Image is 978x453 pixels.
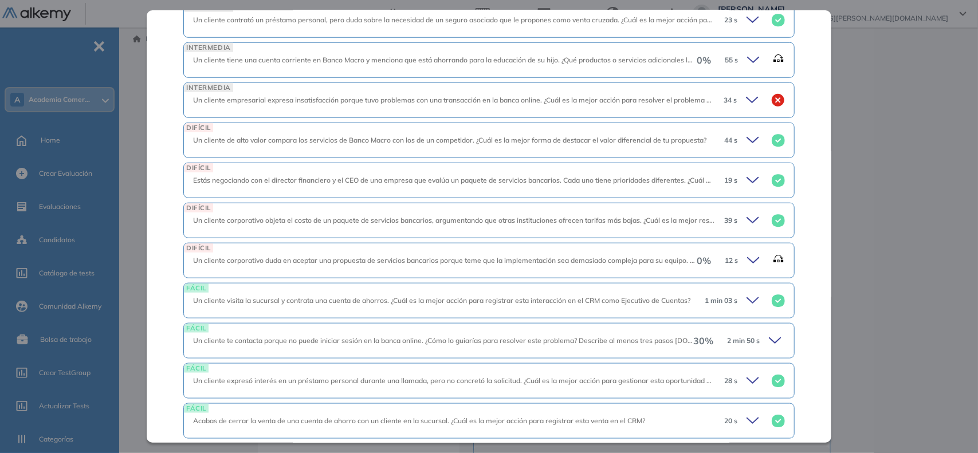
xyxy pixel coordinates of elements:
span: Un cliente visita la sucursal y contrata una cuenta de ahorros. ¿Cuál es la mejor acción para reg... [193,296,690,305]
span: 30 % [693,334,713,348]
span: 0 % [697,254,711,267]
span: INTERMEDIA [184,43,233,52]
span: 1 min 03 s [705,296,737,306]
span: 2 min 50 s [727,336,760,346]
span: DIFÍCIL [184,203,213,212]
span: 0 % [697,53,711,67]
span: 28 s [724,376,737,386]
span: 34 s [724,95,737,105]
span: Un cliente empresarial expresa insatisfacción porque tuvo problemas con una transacción en la ban... [193,96,779,104]
span: Un cliente expresó interés en un préstamo personal durante una llamada, pero no concretó la solic... [193,376,824,385]
div: Widget de chat [921,398,978,453]
span: 12 s [725,255,738,266]
span: 55 s [725,55,738,65]
iframe: Chat Widget [921,398,978,453]
span: FÁCIL [184,324,209,332]
span: Un cliente de alto valor compara los servicios de Banco Macro con los de un competidor. ¿Cuál es ... [193,136,706,144]
span: DIFÍCIL [184,123,213,132]
span: 20 s [724,416,737,426]
span: INTERMEDIA [184,83,233,92]
span: FÁCIL [184,404,209,412]
span: DIFÍCIL [184,163,213,172]
span: DIFÍCIL [184,243,213,252]
span: 44 s [724,135,737,145]
span: Estás negociando con el director financiero y el CEO de una empresa que evalúa un paquete de serv... [193,176,868,184]
span: FÁCIL [184,283,209,292]
span: Acabas de cerrar la venta de una cuenta de ahorro con un cliente en la sucursal. ¿Cuál es la mejo... [193,416,645,425]
span: 39 s [724,215,737,226]
span: Un cliente corporativo objeta el costo de un paquete de servicios bancarios, argumentando que otr... [193,216,822,224]
span: 19 s [724,175,737,186]
span: FÁCIL [184,364,209,372]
